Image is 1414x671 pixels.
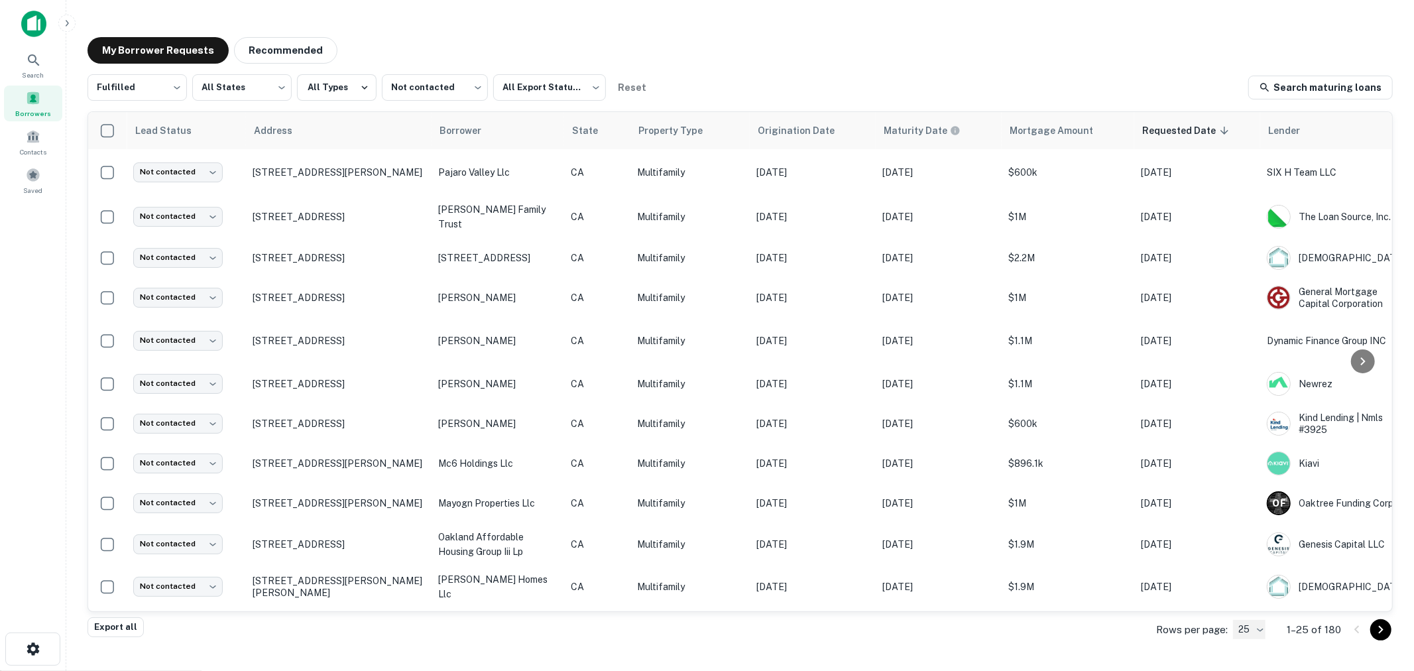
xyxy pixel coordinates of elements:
p: $1.9M [1008,579,1128,594]
img: picture [1267,247,1290,269]
p: [STREET_ADDRESS] [253,292,425,304]
img: picture [1267,373,1290,395]
span: Property Type [638,123,720,139]
div: Newrez [1267,372,1405,396]
p: [PERSON_NAME] [438,334,558,348]
p: Dynamic Finance Group INC [1267,334,1405,348]
span: Maturity dates displayed may be estimated. Please contact the lender for the most accurate maturi... [884,123,978,138]
div: Not contacted [382,70,488,105]
p: [STREET_ADDRESS][PERSON_NAME] [253,166,425,178]
p: $896.1k [1008,456,1128,471]
p: [DATE] [882,377,995,391]
p: CA [571,579,624,594]
p: Multifamily [637,496,743,511]
p: [DATE] [756,165,869,180]
p: [DATE] [1141,456,1254,471]
p: [DATE] [756,210,869,224]
p: CA [571,496,624,511]
div: Maturity dates displayed may be estimated. Please contact the lender for the most accurate maturi... [884,123,961,138]
div: All Export Statuses [493,70,606,105]
p: [STREET_ADDRESS] [438,251,558,265]
img: capitalize-icon.png [21,11,46,37]
p: [STREET_ADDRESS] [253,538,425,550]
p: [PERSON_NAME] family trust [438,202,558,231]
p: [DATE] [882,579,995,594]
p: [DATE] [756,579,869,594]
span: Saved [24,185,43,196]
p: Multifamily [637,377,743,391]
p: CA [571,251,624,265]
p: Multifamily [637,251,743,265]
img: picture [1267,533,1290,556]
div: Not contacted [133,374,223,393]
p: $1.1M [1008,334,1128,348]
p: [DATE] [1141,210,1254,224]
div: Not contacted [133,288,223,307]
div: Fulfilled [88,70,187,105]
a: Search [4,47,62,83]
p: Multifamily [637,165,743,180]
button: Go to next page [1370,619,1391,640]
p: Multifamily [637,290,743,305]
p: [PERSON_NAME] [438,290,558,305]
span: Requested Date [1142,123,1233,139]
p: $1.1M [1008,377,1128,391]
p: CA [571,537,624,552]
div: Kiavi [1267,452,1405,475]
a: Saved [4,162,62,198]
h6: Maturity Date [884,123,947,138]
th: State [564,112,630,149]
p: [DATE] [1141,290,1254,305]
p: [STREET_ADDRESS] [253,211,425,223]
th: Mortgage Amount [1002,112,1134,149]
img: picture [1267,452,1290,475]
div: Not contacted [133,248,223,267]
p: [DATE] [756,334,869,348]
p: [STREET_ADDRESS] [253,335,425,347]
iframe: Chat Widget [1348,565,1414,629]
th: Maturity dates displayed may be estimated. Please contact the lender for the most accurate maturi... [876,112,1002,149]
p: Multifamily [637,210,743,224]
th: Borrower [432,112,564,149]
span: Borrower [440,123,499,139]
p: [STREET_ADDRESS] [253,378,425,390]
button: Export all [88,617,144,637]
p: pajaro valley llc [438,165,558,180]
div: [DEMOGRAPHIC_DATA] [1267,246,1405,270]
p: [DATE] [882,496,995,511]
span: Contacts [20,147,46,157]
p: Rows per page: [1156,622,1228,638]
p: CA [571,377,624,391]
div: Genesis Capital LLC [1267,532,1405,556]
a: Borrowers [4,86,62,121]
p: [DATE] [756,496,869,511]
p: $2.2M [1008,251,1128,265]
p: $600k [1008,416,1128,431]
p: $600k [1008,165,1128,180]
p: [DATE] [882,456,995,471]
th: Lead Status [127,112,246,149]
p: [DATE] [1141,165,1254,180]
p: [STREET_ADDRESS][PERSON_NAME] [253,497,425,509]
p: [DATE] [756,377,869,391]
span: State [572,123,615,139]
p: [DATE] [1141,579,1254,594]
p: [DATE] [882,416,995,431]
div: Not contacted [133,577,223,596]
div: All States [192,70,292,105]
p: $1.9M [1008,537,1128,552]
th: Property Type [630,112,750,149]
p: [DATE] [1141,334,1254,348]
span: Mortgage Amount [1010,123,1110,139]
span: Origination Date [758,123,852,139]
span: Search [23,70,44,80]
p: [DATE] [882,210,995,224]
p: CA [571,210,624,224]
button: Recommended [234,37,337,64]
p: mayogn properties llc [438,496,558,511]
div: General Mortgage Capital Corporation [1267,286,1405,310]
div: Not contacted [133,493,223,513]
div: Not contacted [133,331,223,350]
